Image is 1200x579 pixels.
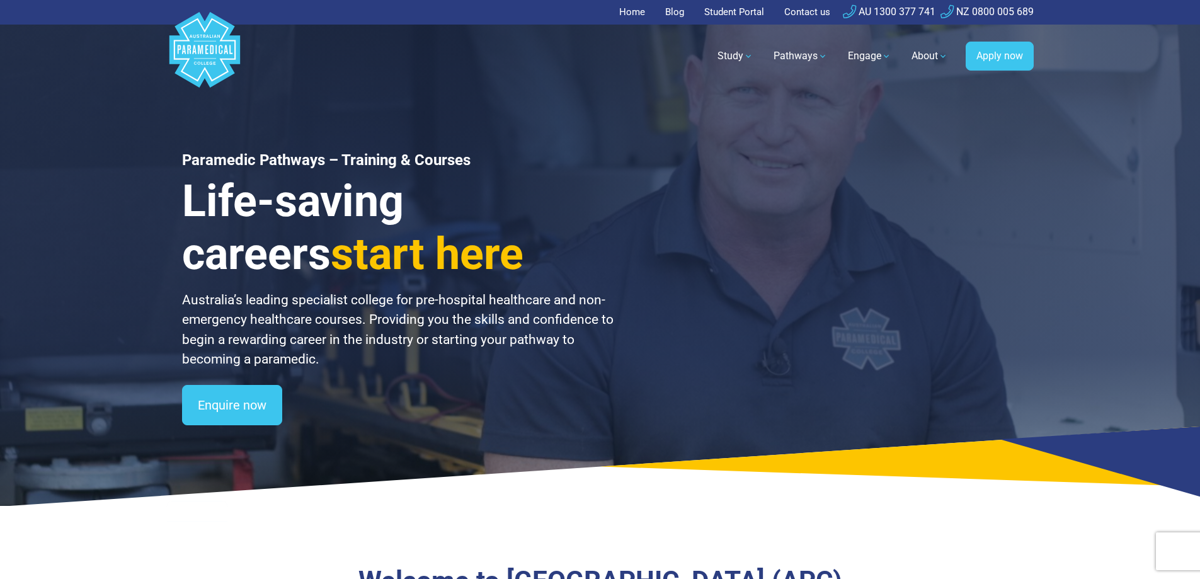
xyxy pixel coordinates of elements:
[182,175,615,280] h3: Life-saving careers
[904,38,956,74] a: About
[766,38,835,74] a: Pathways
[182,385,282,425] a: Enquire now
[966,42,1034,71] a: Apply now
[710,38,761,74] a: Study
[843,6,935,18] a: AU 1300 377 741
[940,6,1034,18] a: NZ 0800 005 689
[167,25,243,88] a: Australian Paramedical College
[840,38,899,74] a: Engage
[331,228,523,280] span: start here
[182,151,615,169] h1: Paramedic Pathways – Training & Courses
[182,290,615,370] p: Australia’s leading specialist college for pre-hospital healthcare and non-emergency healthcare c...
